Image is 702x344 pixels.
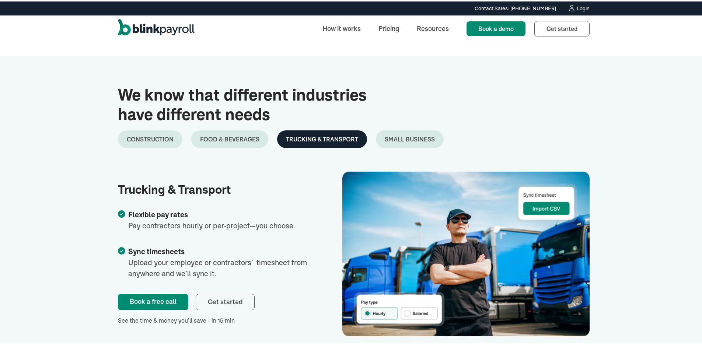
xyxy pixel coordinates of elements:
div: Food & Beverages [200,133,259,142]
a: home [118,18,195,37]
span: Get started [546,24,577,31]
a: Get started [196,292,255,309]
a: Get started [534,20,590,35]
span: Book a demo [478,24,514,31]
li: Pay contractors hourly or per-project—you choose. [118,208,316,230]
a: Book a demo [467,20,525,35]
li: Upload your employee or contractors’ timesheet from anywhere and we’ll sync it. [118,245,316,278]
div: Construction [127,133,174,142]
div: Trucking & Transport [286,133,358,142]
a: Book a free call [118,292,188,309]
a: Resources [411,19,455,35]
a: Login [568,3,590,11]
a: How it works [317,19,367,35]
div: See the time & money you’ll save - in 15 min [118,315,316,323]
div: Login [577,4,590,10]
div: Contact Sales: [PHONE_NUMBER] [475,3,556,11]
a: Pricing [373,19,405,35]
div: Small Business [385,133,435,142]
span: Flexible pay rates [128,209,188,217]
span: Sync timesheets [128,246,185,254]
h3: Trucking & Transport [118,182,316,196]
h2: We know that different industries have different needs [118,84,401,123]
